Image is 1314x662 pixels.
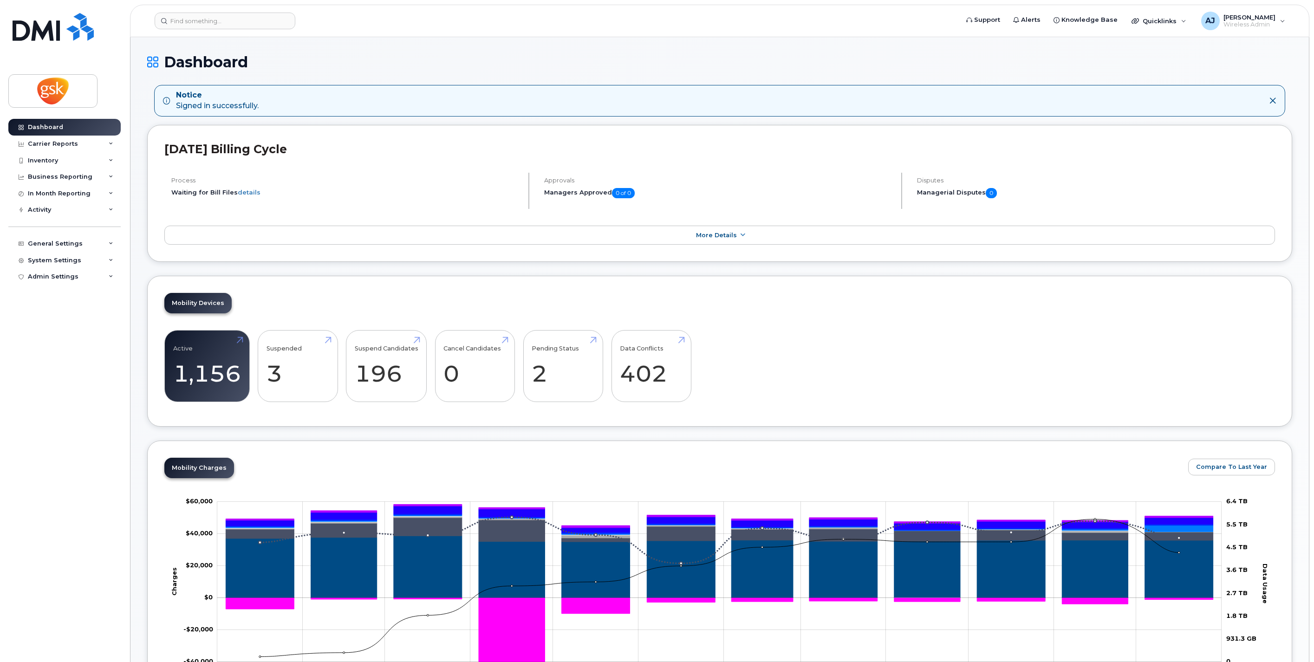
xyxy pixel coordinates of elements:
g: $0 [186,530,213,537]
div: Signed in successfully. [176,90,259,111]
h1: Dashboard [147,54,1292,70]
tspan: $60,000 [186,498,213,505]
a: Cancel Candidates 0 [443,336,506,397]
g: $0 [186,562,213,569]
tspan: 1.8 TB [1226,612,1248,619]
g: $0 [183,626,213,633]
tspan: 5.5 TB [1226,520,1248,528]
span: 0 of 0 [612,188,635,198]
h4: Disputes [917,177,1275,184]
li: Waiting for Bill Files [171,188,520,197]
tspan: $0 [204,594,213,601]
tspan: 931.3 GB [1226,635,1256,642]
h4: Process [171,177,520,184]
strong: Notice [176,90,259,101]
h4: Approvals [544,177,893,184]
tspan: $20,000 [186,562,213,569]
a: details [238,188,260,196]
span: More Details [696,232,737,239]
tspan: 2.7 TB [1226,589,1248,597]
button: Compare To Last Year [1188,459,1275,475]
tspan: 6.4 TB [1226,498,1248,505]
a: Suspended 3 [267,336,329,397]
tspan: 4.5 TB [1226,543,1248,551]
tspan: -$20,000 [183,626,213,633]
h5: Managerial Disputes [917,188,1275,198]
tspan: 3.6 TB [1226,566,1248,573]
tspan: $40,000 [186,530,213,537]
a: Active 1,156 [173,336,241,397]
g: Roaming [226,518,1213,542]
a: Data Conflicts 402 [620,336,683,397]
g: Rate Plan [226,536,1213,598]
tspan: Charges [171,567,178,596]
span: Compare To Last Year [1196,462,1267,471]
a: Mobility Devices [164,293,232,313]
g: $0 [186,498,213,505]
a: Pending Status 2 [532,336,594,397]
a: Suspend Candidates 196 [355,336,418,397]
h5: Managers Approved [544,188,893,198]
g: QST [226,505,1213,528]
tspan: Data Usage [1262,564,1269,604]
span: 0 [986,188,997,198]
a: Mobility Charges [164,458,234,478]
h2: [DATE] Billing Cycle [164,142,1275,156]
g: HST [226,506,1213,532]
